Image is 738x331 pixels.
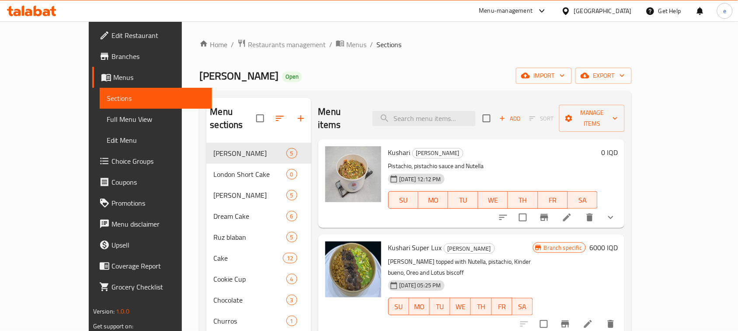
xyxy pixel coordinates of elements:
[376,39,401,50] span: Sections
[566,107,618,129] span: Manage items
[213,316,286,326] div: Churros
[516,68,572,84] button: import
[286,232,297,242] div: items
[534,207,555,228] button: Branch-specific-item
[100,88,212,109] a: Sections
[286,169,297,179] div: items
[206,143,311,164] div: [PERSON_NAME]5
[111,156,205,166] span: Choice Groups
[496,112,524,125] button: Add
[370,39,373,50] li: /
[448,191,478,209] button: TU
[450,298,471,315] button: WE
[516,300,529,313] span: SA
[206,206,311,227] div: Dream Cake6
[412,148,463,159] div: Rene Choco
[111,240,205,250] span: Upsell
[723,6,726,16] span: e
[213,169,286,179] span: London Short Cake
[282,73,302,80] span: Open
[396,281,445,290] span: [DATE] 05:25 PM
[454,300,467,313] span: WE
[286,211,297,221] div: items
[388,146,411,159] span: Kushari
[571,194,594,207] span: SA
[111,261,205,271] span: Coverage Report
[512,194,534,207] span: TH
[92,172,212,193] a: Coupons
[336,39,366,50] a: Menus
[418,191,448,209] button: MO
[512,298,533,315] button: SA
[111,219,205,229] span: Menu disclaimer
[93,306,115,317] span: Version:
[413,300,426,313] span: MO
[213,295,286,305] span: Chocolate
[107,135,205,145] span: Edit Menu
[206,269,311,290] div: Cookie Cup4
[111,282,205,292] span: Grocery Checklist
[213,274,286,284] span: Cookie Cup
[562,212,572,223] a: Edit menu item
[396,175,445,183] span: [DATE] 12:12 PM
[372,111,476,126] input: search
[213,232,286,242] div: Ruz blaban
[213,190,286,200] span: [PERSON_NAME]
[92,151,212,172] a: Choice Groups
[413,148,463,158] span: [PERSON_NAME]
[492,298,512,315] button: FR
[392,194,415,207] span: SU
[540,244,585,252] span: Branch specific
[575,68,632,84] button: export
[111,51,205,62] span: Branches
[538,191,568,209] button: FR
[589,241,618,254] h6: 6000 IQD
[286,274,297,284] div: items
[430,298,450,315] button: TU
[213,253,283,263] span: Cake
[286,295,297,305] div: items
[269,108,290,129] span: Sort sections
[542,194,564,207] span: FR
[583,319,593,329] a: Edit menu item
[111,198,205,208] span: Promotions
[92,214,212,234] a: Menu disclaimer
[422,194,445,207] span: MO
[508,191,538,209] button: TH
[471,298,491,315] button: TH
[524,112,559,125] span: Select section first
[199,39,632,50] nav: breadcrumb
[388,256,533,278] p: [PERSON_NAME] topped with Nutella, pistachio, Kinder bueno, Oreo and Lotus biscoff
[287,149,297,158] span: 5
[210,105,256,131] h2: Menu sections
[433,300,447,313] span: TU
[287,296,297,304] span: 3
[206,227,311,248] div: Ruz blaban5
[107,93,205,103] span: Sections
[116,306,129,317] span: 1.0.0
[100,130,212,151] a: Edit Menu
[237,39,326,50] a: Restaurants management
[287,275,297,283] span: 4
[283,254,296,262] span: 12
[282,72,302,82] div: Open
[287,317,297,325] span: 1
[92,25,212,46] a: Edit Restaurant
[213,190,286,200] div: Boba Cheesecake
[498,114,522,124] span: Add
[523,70,565,81] span: import
[111,177,205,187] span: Coupons
[213,211,286,221] span: Dream Cake
[318,105,362,131] h2: Menu items
[409,298,430,315] button: MO
[206,164,311,185] div: London Short Cake0
[286,316,297,326] div: items
[600,207,621,228] button: show more
[474,300,488,313] span: TH
[92,276,212,297] a: Grocery Checklist
[579,207,600,228] button: delete
[290,108,311,129] button: Add section
[100,109,212,130] a: Full Menu View
[287,170,297,179] span: 0
[206,290,311,310] div: Chocolate3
